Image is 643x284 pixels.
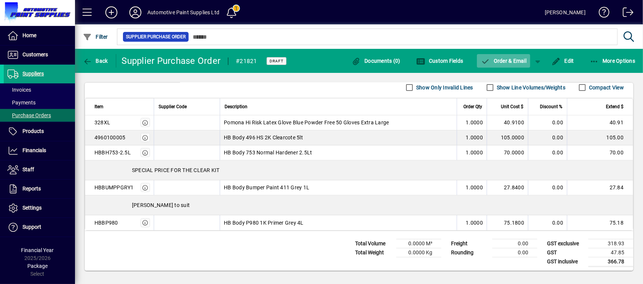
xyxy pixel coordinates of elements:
label: Show Only Invalid Lines [415,84,473,91]
span: Order & Email [481,58,526,64]
td: 27.8400 [487,180,528,195]
td: 47.85 [588,248,633,257]
td: Total Weight [351,248,396,257]
td: 0.00 [492,239,537,248]
button: Documents (0) [350,54,402,68]
button: Add [99,6,123,19]
td: 75.1800 [487,215,528,230]
button: Order & Email [477,54,530,68]
td: 105.0000 [487,130,528,145]
span: Payments [7,100,36,106]
button: Back [81,54,110,68]
td: 318.93 [588,239,633,248]
td: 0.00 [528,215,567,230]
td: 27.84 [567,180,633,195]
div: Automotive Paint Supplies Ltd [147,6,219,18]
span: Support [22,224,41,230]
span: HB Body Bumper Paint 411 Grey 1L [224,184,309,191]
span: Order Qty [463,103,482,111]
td: 0.00 [492,248,537,257]
button: Filter [81,30,110,44]
span: Staff [22,166,34,172]
span: Supplier Code [159,103,187,111]
a: Knowledge Base [593,2,610,26]
td: 70.0000 [487,145,528,160]
span: Reports [22,186,41,192]
a: Staff [4,160,75,179]
a: Reports [4,180,75,198]
span: HB Body P980 1K Primer Grey 4L [224,219,304,227]
div: HBBH753-2.5L [94,149,131,156]
td: 1.0000 [457,215,487,230]
td: 0.0000 Kg [396,248,441,257]
span: HB Body 496 HS 2K Clearcote 5lt [224,134,303,141]
td: 40.9100 [487,115,528,130]
td: 366.78 [588,257,633,266]
span: HB Body 753 Normal Hardener 2.5Lt [224,149,312,156]
span: Extend $ [606,103,624,111]
a: Customers [4,45,75,64]
div: HBBUMPPGRY1 [94,184,134,191]
span: Discount % [540,103,562,111]
span: Unit Cost $ [501,103,523,111]
span: Draft [270,59,283,63]
label: Show Line Volumes/Weights [495,84,565,91]
a: Financials [4,141,75,160]
div: 4960100005 [94,134,126,141]
span: Home [22,32,36,38]
a: Support [4,218,75,237]
span: Financials [22,147,46,153]
span: Financial Year [21,247,54,253]
td: 1.0000 [457,180,487,195]
td: Freight [447,239,492,248]
span: Custom Fields [416,58,463,64]
span: Filter [83,34,108,40]
span: Back [83,58,108,64]
a: Home [4,26,75,45]
div: Supplier Purchase Order [122,55,221,67]
td: 0.00 [528,115,567,130]
span: More Options [590,58,636,64]
td: Total Volume [351,239,396,248]
button: Custom Fields [414,54,465,68]
span: Purchase Orders [7,112,51,118]
td: 0.00 [528,145,567,160]
td: 1.0000 [457,115,487,130]
span: Documents (0) [352,58,400,64]
td: GST [543,248,588,257]
div: [PERSON_NAME] [545,6,586,18]
span: Products [22,128,44,134]
span: Package [27,263,48,269]
td: 40.91 [567,115,633,130]
td: 0.0000 M³ [396,239,441,248]
div: [PERSON_NAME] to suit [85,195,633,215]
div: #21821 [236,55,257,67]
td: 105.00 [567,130,633,145]
span: Description [225,103,247,111]
span: Item [94,103,103,111]
div: 328XL [94,119,110,126]
a: Invoices [4,83,75,96]
button: Profile [123,6,147,19]
app-page-header-button: Back [75,54,116,68]
a: Settings [4,199,75,218]
span: Invoices [7,87,31,93]
a: Payments [4,96,75,109]
td: 1.0000 [457,145,487,160]
span: Supplier Purchase Order [126,33,186,41]
button: Edit [550,54,576,68]
td: 1.0000 [457,130,487,145]
span: Pomona Hi Risk Latex Glove Blue Powder Free 50 Gloves Extra Large [224,119,389,126]
span: Edit [552,58,574,64]
button: More Options [588,54,637,68]
td: GST inclusive [543,257,588,266]
td: 75.18 [567,215,633,230]
a: Logout [617,2,634,26]
label: Compact View [588,84,624,91]
span: Customers [22,51,48,57]
td: 0.00 [528,130,567,145]
div: SPECIAL PRICE FOR THE CLEAR KIT [85,160,633,180]
span: Suppliers [22,71,44,77]
span: Settings [22,205,42,211]
td: GST exclusive [543,239,588,248]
